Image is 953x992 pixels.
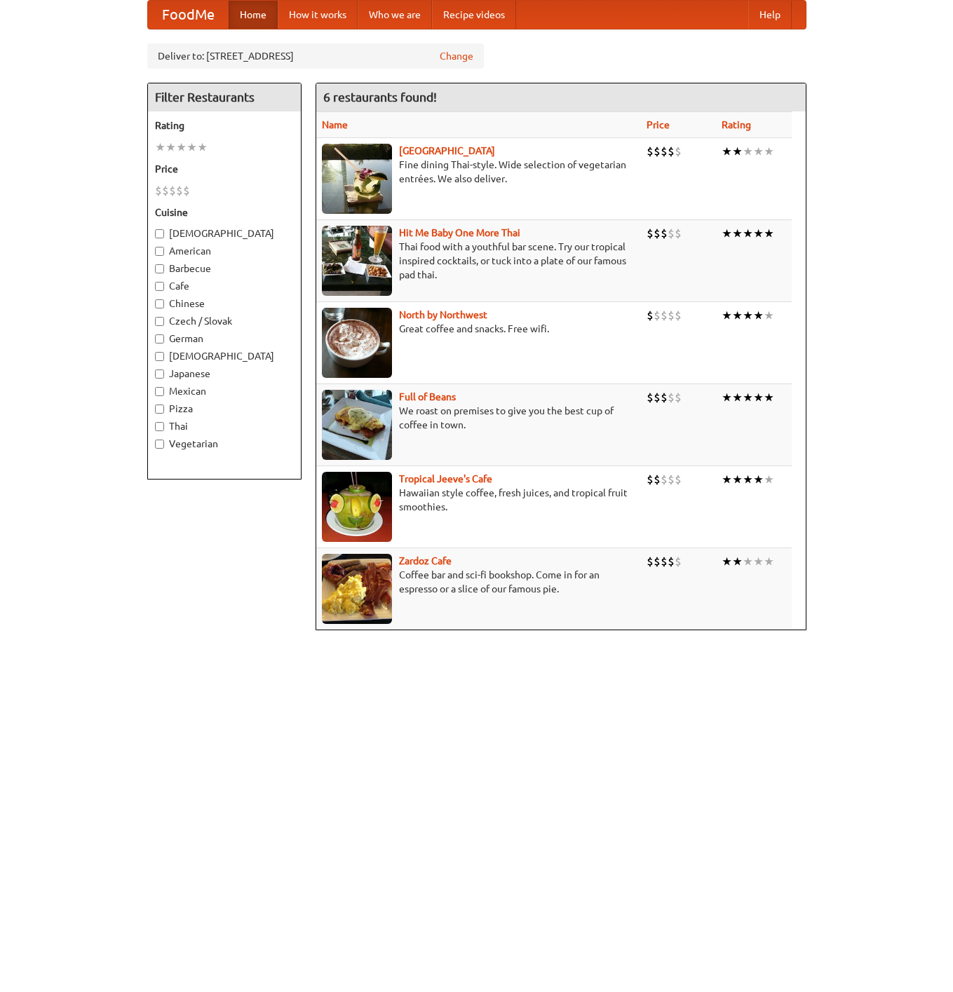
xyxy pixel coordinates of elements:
li: ★ [753,472,764,487]
li: $ [654,390,661,405]
li: $ [661,554,668,569]
li: ★ [743,308,753,323]
li: ★ [732,554,743,569]
li: ★ [743,226,753,241]
img: jeeves.jpg [322,472,392,542]
b: Tropical Jeeve's Cafe [399,473,492,484]
li: ★ [722,226,732,241]
li: $ [654,308,661,323]
h4: Filter Restaurants [148,83,301,111]
li: $ [675,144,682,159]
img: satay.jpg [322,144,392,214]
li: $ [647,144,654,159]
li: ★ [764,308,774,323]
p: Great coffee and snacks. Free wifi. [322,322,636,336]
li: ★ [197,140,208,155]
a: Who we are [358,1,432,29]
li: ★ [732,390,743,405]
input: Barbecue [155,264,164,273]
input: Chinese [155,299,164,308]
label: [DEMOGRAPHIC_DATA] [155,349,294,363]
li: $ [155,183,162,198]
a: [GEOGRAPHIC_DATA] [399,145,495,156]
li: $ [647,226,654,241]
li: $ [675,308,682,323]
label: German [155,332,294,346]
h5: Price [155,162,294,176]
li: $ [668,308,675,323]
li: ★ [722,144,732,159]
li: ★ [764,226,774,241]
li: $ [675,390,682,405]
li: ★ [187,140,197,155]
li: $ [169,183,176,198]
a: Change [440,49,473,63]
img: beans.jpg [322,390,392,460]
input: Cafe [155,282,164,291]
li: $ [647,390,654,405]
b: Full of Beans [399,391,456,402]
p: We roast on premises to give you the best cup of coffee in town. [322,404,636,432]
li: ★ [764,144,774,159]
input: Pizza [155,405,164,414]
div: Deliver to: [STREET_ADDRESS] [147,43,484,69]
li: $ [661,308,668,323]
a: FoodMe [148,1,229,29]
h5: Cuisine [155,205,294,219]
label: [DEMOGRAPHIC_DATA] [155,226,294,240]
label: American [155,244,294,258]
a: Rating [722,119,751,130]
li: $ [647,308,654,323]
li: $ [661,226,668,241]
a: Hit Me Baby One More Thai [399,227,520,238]
li: $ [668,144,675,159]
ng-pluralize: 6 restaurants found! [323,90,437,104]
li: ★ [764,472,774,487]
li: $ [668,554,675,569]
a: Price [647,119,670,130]
li: ★ [722,390,732,405]
li: $ [162,183,169,198]
li: ★ [722,308,732,323]
b: Zardoz Cafe [399,555,452,566]
li: ★ [732,308,743,323]
p: Thai food with a youthful bar scene. Try our tropical inspired cocktails, or tuck into a plate of... [322,240,636,282]
p: Fine dining Thai-style. Wide selection of vegetarian entrées. We also deliver. [322,158,636,186]
li: $ [661,472,668,487]
li: ★ [732,226,743,241]
li: $ [675,226,682,241]
label: Pizza [155,402,294,416]
li: $ [654,226,661,241]
li: $ [654,472,661,487]
p: Coffee bar and sci-fi bookshop. Come in for an espresso or a slice of our famous pie. [322,568,636,596]
li: $ [654,144,661,159]
li: ★ [743,472,753,487]
li: ★ [722,554,732,569]
li: ★ [732,472,743,487]
li: ★ [176,140,187,155]
label: Cafe [155,279,294,293]
li: $ [647,554,654,569]
li: ★ [753,390,764,405]
label: Czech / Slovak [155,314,294,328]
li: $ [675,554,682,569]
input: [DEMOGRAPHIC_DATA] [155,352,164,361]
li: ★ [753,144,764,159]
input: Japanese [155,369,164,379]
img: zardoz.jpg [322,554,392,624]
p: Hawaiian style coffee, fresh juices, and tropical fruit smoothies. [322,486,636,514]
label: Mexican [155,384,294,398]
input: German [155,334,164,344]
li: ★ [743,144,753,159]
img: north.jpg [322,308,392,378]
input: American [155,247,164,256]
li: ★ [753,226,764,241]
label: Barbecue [155,261,294,276]
label: Chinese [155,297,294,311]
li: ★ [155,140,165,155]
li: ★ [743,390,753,405]
h5: Rating [155,118,294,133]
li: $ [661,144,668,159]
li: ★ [722,472,732,487]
